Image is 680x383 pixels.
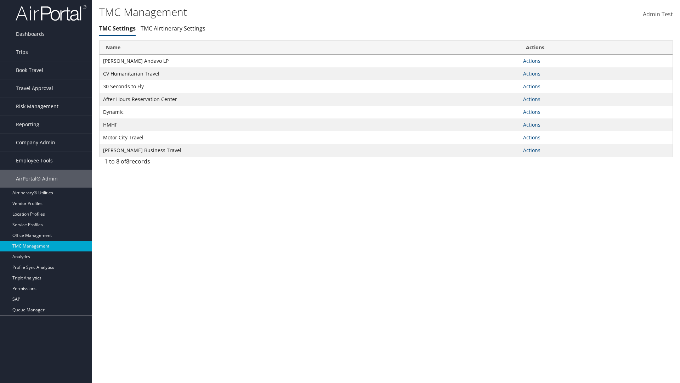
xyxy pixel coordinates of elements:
[16,152,53,170] span: Employee Tools
[100,131,520,144] td: Motor City Travel
[100,67,520,80] td: CV Humanitarian Travel
[100,144,520,157] td: [PERSON_NAME] Business Travel
[100,118,520,131] td: HMHF
[520,41,673,55] th: Actions
[141,24,205,32] a: TMC Airtinerary Settings
[643,4,673,26] a: Admin Test
[523,109,540,115] a: Actions
[643,10,673,18] span: Admin Test
[16,5,86,21] img: airportal-logo.png
[523,70,540,77] a: Actions
[16,98,58,115] span: Risk Management
[523,147,540,154] a: Actions
[16,116,39,133] span: Reporting
[100,106,520,118] td: Dynamic
[523,96,540,102] a: Actions
[523,83,540,90] a: Actions
[16,170,58,188] span: AirPortal® Admin
[100,80,520,93] td: 30 Seconds to Fly
[523,57,540,64] a: Actions
[16,43,28,61] span: Trips
[99,5,482,20] h1: TMC Management
[16,61,43,79] span: Book Travel
[523,134,540,141] a: Actions
[104,157,237,169] div: 1 to 8 of records
[16,134,55,151] span: Company Admin
[100,55,520,67] td: [PERSON_NAME] Andavo LP
[99,24,136,32] a: TMC Settings
[523,121,540,128] a: Actions
[100,41,520,55] th: Name: activate to sort column ascending
[100,93,520,106] td: After Hours Reservation Center
[16,79,53,97] span: Travel Approval
[126,157,129,165] span: 8
[16,25,45,43] span: Dashboards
